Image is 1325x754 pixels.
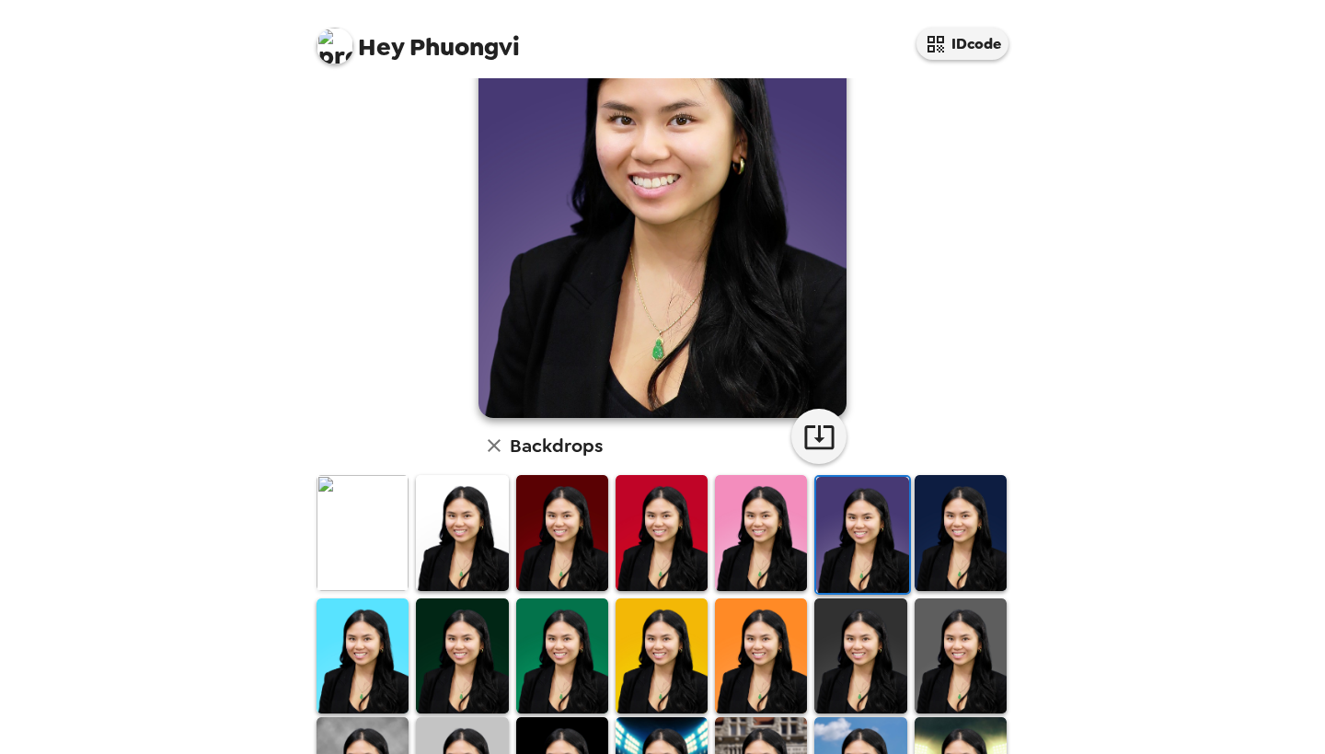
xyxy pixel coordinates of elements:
img: profile pic [317,28,353,64]
h6: Backdrops [510,431,603,460]
span: Phuongvi [317,18,520,60]
button: IDcode [916,28,1008,60]
span: Hey [358,30,404,64]
img: Original [317,475,409,590]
